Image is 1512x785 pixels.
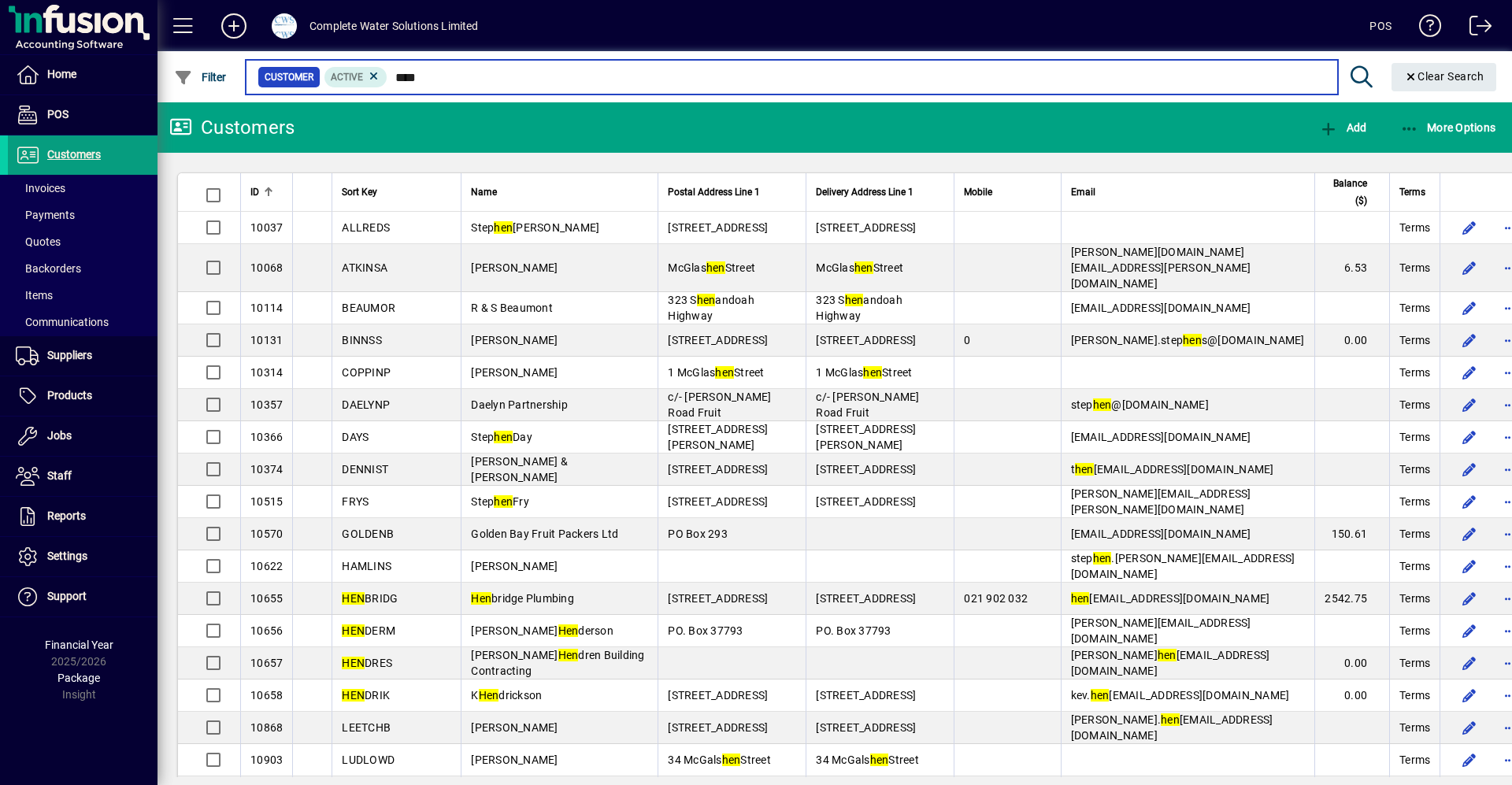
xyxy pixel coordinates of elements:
td: 0.00 [1314,647,1389,679]
em: Hen [479,689,499,702]
td: 2542.75 [1314,583,1389,615]
button: Edit [1456,554,1481,579]
span: BRIDG [342,592,398,605]
div: ID [250,183,283,201]
a: Products [8,376,157,416]
span: [STREET_ADDRESS] [668,495,768,508]
a: Backorders [8,255,157,282]
em: Hen [471,592,491,605]
span: [PERSON_NAME][EMAIL_ADDRESS][DOMAIN_NAME] [1071,617,1251,645]
span: 10903 [250,754,283,766]
span: [PERSON_NAME] [471,366,558,379]
span: 10868 [250,721,283,734]
em: hen [1161,713,1180,726]
span: c/- [PERSON_NAME] Road Fruit [668,391,771,419]
span: Terms [1399,220,1430,235]
em: hen [494,431,513,443]
a: Support [8,577,157,617]
span: [STREET_ADDRESS] [668,592,768,605]
a: POS [8,95,157,135]
span: Home [47,68,76,80]
span: Email [1071,183,1095,201]
span: 10374 [250,463,283,476]
a: Invoices [8,175,157,202]
button: Add [1315,113,1370,142]
button: Edit [1456,650,1481,676]
span: Customer [265,69,313,85]
span: [STREET_ADDRESS] [668,721,768,734]
span: Financial Year [45,639,113,651]
span: [STREET_ADDRESS] [668,689,768,702]
span: Reports [47,509,86,522]
span: 021 902 032 [964,592,1028,605]
span: 323 S andoah Highway [668,294,754,322]
span: 10037 [250,221,283,234]
a: Logout [1458,3,1492,54]
span: Filter [174,71,227,83]
em: HEN [342,624,365,637]
span: DAYS [342,431,369,443]
button: Edit [1456,215,1481,240]
span: Add [1319,121,1366,134]
span: [PERSON_NAME] [471,754,558,766]
span: [STREET_ADDRESS] [816,592,916,605]
span: [PERSON_NAME].step s@[DOMAIN_NAME] [1071,334,1305,346]
span: Step Day [471,431,532,443]
td: 0.00 [1314,679,1389,712]
span: BINNSS [342,334,382,346]
a: Settings [8,537,157,576]
span: Terms [1399,752,1430,768]
button: Edit [1456,255,1481,280]
span: Terms [1399,260,1430,276]
em: hen [706,261,725,274]
span: 1 McGlas Street [668,366,764,379]
span: bridge Plumbing [471,592,574,605]
button: Edit [1456,618,1481,643]
span: R & S Beaumont [471,302,553,314]
span: Step Fry [471,495,529,508]
button: Add [209,12,259,40]
span: K drickson [471,689,542,702]
span: 323 S andoah Highway [816,294,902,322]
a: Home [8,55,157,94]
button: Edit [1456,586,1481,611]
span: Backorders [16,262,81,275]
span: step @[DOMAIN_NAME] [1071,398,1209,411]
span: [STREET_ADDRESS] [816,334,916,346]
button: Edit [1456,328,1481,353]
a: Knowledge Base [1407,3,1442,54]
span: [EMAIL_ADDRESS][DOMAIN_NAME] [1071,302,1251,314]
span: Step [PERSON_NAME] [471,221,599,234]
a: Reports [8,497,157,536]
span: Products [47,389,92,402]
em: hen [863,366,882,379]
span: McGlas Street [816,261,903,274]
span: DENNIST [342,463,388,476]
span: kev. [EMAIL_ADDRESS][DOMAIN_NAME] [1071,689,1290,702]
span: [PERSON_NAME][EMAIL_ADDRESS][PERSON_NAME][DOMAIN_NAME] [1071,487,1251,516]
span: Staff [47,469,72,482]
span: Terms [1399,623,1430,639]
button: Edit [1456,489,1481,514]
span: Clear Search [1404,70,1484,83]
span: 10658 [250,689,283,702]
span: Items [16,289,53,302]
span: Suppliers [47,349,92,361]
a: Communications [8,309,157,335]
span: Quotes [16,235,61,248]
span: Terms [1399,183,1425,201]
div: POS [1369,13,1392,39]
span: DRES [342,657,392,669]
em: hen [1093,398,1112,411]
span: [PERSON_NAME] dren Building Contracting [471,649,644,677]
span: Customers [47,148,101,161]
em: Hen [558,624,579,637]
span: [STREET_ADDRESS] [668,221,768,234]
span: More Options [1400,121,1496,134]
span: [STREET_ADDRESS] [668,334,768,346]
button: Profile [259,12,309,40]
em: hen [722,754,741,766]
a: Payments [8,202,157,228]
span: FRYS [342,495,369,508]
span: 10131 [250,334,283,346]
